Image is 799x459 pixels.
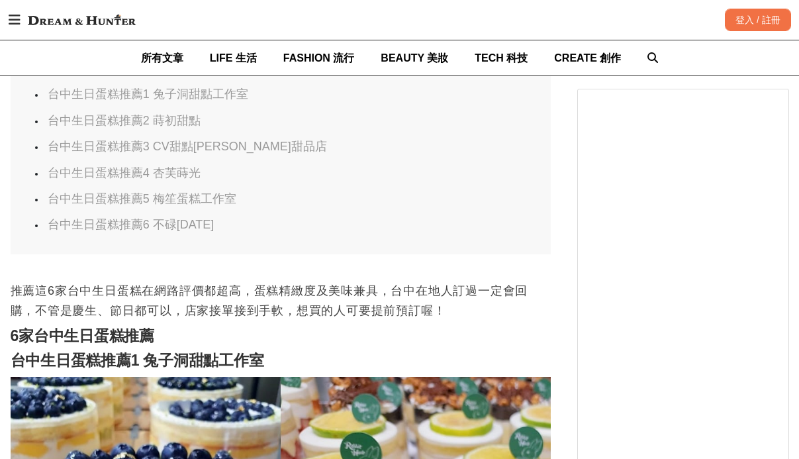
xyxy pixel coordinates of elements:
[210,52,257,64] span: LIFE 生活
[11,281,551,321] p: 推薦這6家台中生日蛋糕在網路評價都超高，蛋糕精緻度及美味兼具，台中在地人訂過一定會回購，不管是慶生、節日都可以，店家接單接到手軟，想買的人可要提前預訂喔！
[48,140,327,153] a: 台中生日蛋糕推薦3 CV甜點[PERSON_NAME]甜品店
[283,40,355,76] a: FASHION 流行
[48,192,236,205] a: 台中生日蛋糕推薦5 梅笙蛋糕工作室
[554,40,621,76] a: CREATE 創作
[11,327,155,344] strong: 6家台中生日蛋糕推薦
[283,52,355,64] span: FASHION 流行
[554,52,621,64] span: CREATE 創作
[725,9,791,31] div: 登入 / 註冊
[21,8,142,32] img: Dream & Hunter
[48,166,201,179] a: 台中生日蛋糕推薦4 杏芙蒔光
[11,352,264,369] strong: 台中生日蛋糕推薦1 兔子洞甜點工作室
[475,52,528,64] span: TECH 科技
[381,52,448,64] span: BEAUTY 美妝
[381,40,448,76] a: BEAUTY 美妝
[48,114,201,127] a: 台中生日蛋糕推薦2 蒔初甜點
[475,40,528,76] a: TECH 科技
[48,87,248,101] a: 台中生日蛋糕推薦1 兔子洞甜點工作室
[141,52,183,64] span: 所有文章
[210,40,257,76] a: LIFE 生活
[141,40,183,76] a: 所有文章
[48,218,214,231] a: 台中生日蛋糕推薦6 不碌[DATE]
